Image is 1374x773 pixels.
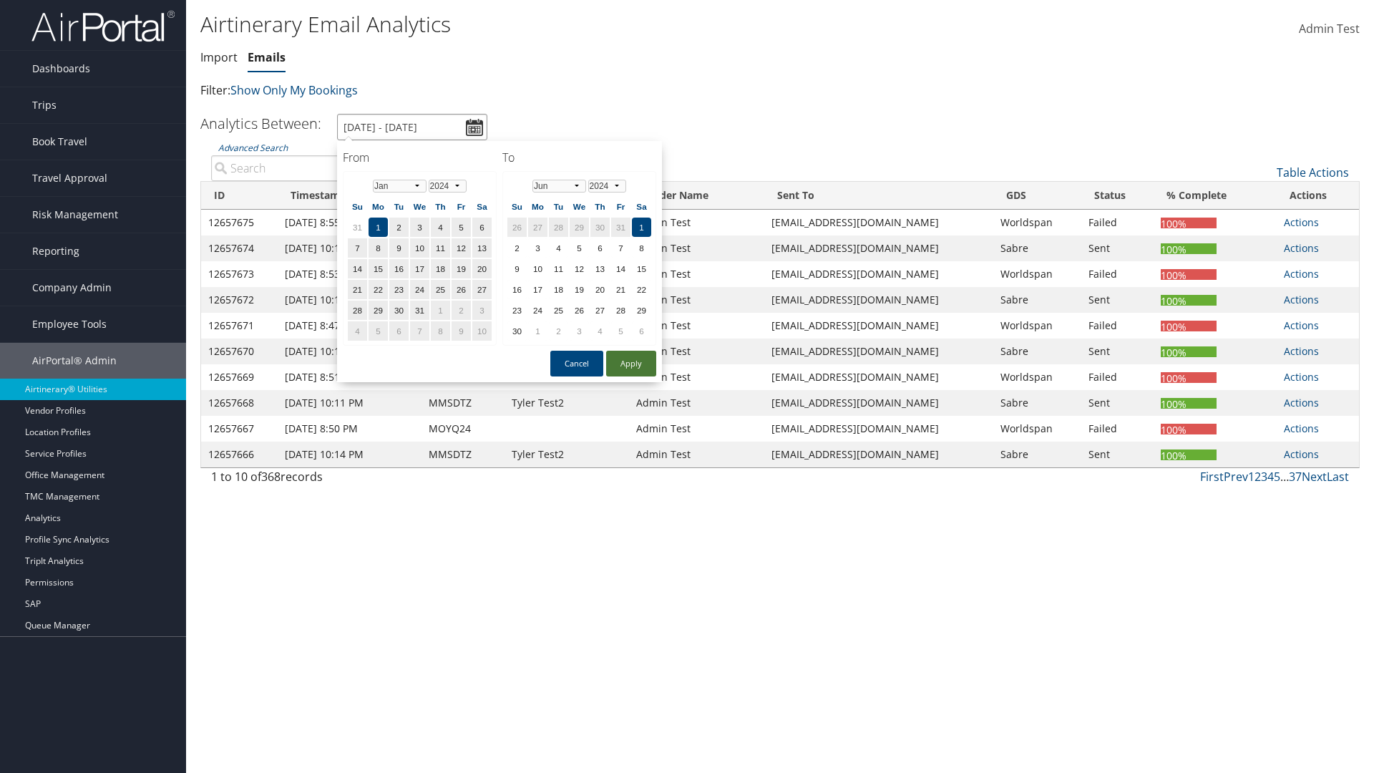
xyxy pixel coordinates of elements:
[278,390,422,416] td: [DATE] 10:11 PM
[32,343,117,379] span: AirPortal® Admin
[507,259,527,278] td: 9
[1284,293,1319,306] a: Actions
[549,197,568,216] th: Tu
[201,235,278,261] td: 12657674
[32,233,79,269] span: Reporting
[764,210,993,235] td: [EMAIL_ADDRESS][DOMAIN_NAME]
[549,238,568,258] td: 4
[1284,344,1319,358] a: Actions
[369,197,388,216] th: Mo
[431,259,450,278] td: 18
[32,51,90,87] span: Dashboards
[570,218,589,237] td: 29
[211,155,479,181] input: Advanced Search
[629,210,764,235] td: Admin Test
[528,280,547,299] td: 17
[32,160,107,196] span: Travel Approval
[632,321,651,341] td: 6
[570,197,589,216] th: We
[1161,372,1217,383] div: 100%
[611,280,630,299] td: 21
[278,210,422,235] td: [DATE] 8:55 PM
[201,313,278,339] td: 12657671
[369,280,388,299] td: 22
[431,197,450,216] th: Th
[1302,469,1327,485] a: Next
[570,259,589,278] td: 12
[278,261,422,287] td: [DATE] 8:53 PM
[1081,261,1154,287] td: Failed
[369,259,388,278] td: 15
[629,235,764,261] td: Admin Test
[431,280,450,299] td: 25
[1081,390,1154,416] td: Sent
[1154,182,1277,210] th: % Complete: activate to sort column ascending
[1161,243,1217,254] div: 100%
[764,339,993,364] td: [EMAIL_ADDRESS][DOMAIN_NAME]
[389,218,409,237] td: 2
[590,197,610,216] th: Th
[32,87,57,123] span: Trips
[218,142,288,154] a: Advanced Search
[1289,469,1302,485] a: 37
[1161,295,1217,306] div: 100%
[200,82,973,100] p: Filter:
[993,416,1081,442] td: Worldspan
[1284,215,1319,229] a: Actions
[389,238,409,258] td: 9
[993,339,1081,364] td: Sabre
[611,197,630,216] th: Fr
[348,301,367,320] td: 28
[32,197,118,233] span: Risk Management
[507,301,527,320] td: 23
[369,218,388,237] td: 1
[472,197,492,216] th: Sa
[550,351,603,376] button: Cancel
[590,218,610,237] td: 30
[993,313,1081,339] td: Worldspan
[507,321,527,341] td: 30
[348,259,367,278] td: 14
[549,280,568,299] td: 18
[1081,182,1154,210] th: Status: activate to sort column ascending
[201,182,278,210] th: ID: activate to sort column ascending
[422,416,505,442] td: MOYQ24
[1081,235,1154,261] td: Sent
[1161,269,1217,280] div: 100%
[348,238,367,258] td: 7
[201,339,278,364] td: 12657670
[431,301,450,320] td: 1
[410,259,429,278] td: 17
[200,49,238,65] a: Import
[993,182,1081,210] th: GDS: activate to sort column ascending
[201,442,278,467] td: 12657666
[1284,422,1319,435] a: Actions
[993,261,1081,287] td: Worldspan
[452,238,471,258] td: 12
[1248,469,1254,485] a: 1
[764,287,993,313] td: [EMAIL_ADDRESS][DOMAIN_NAME]
[629,287,764,313] td: Admin Test
[764,313,993,339] td: [EMAIL_ADDRESS][DOMAIN_NAME]
[549,321,568,341] td: 2
[549,259,568,278] td: 11
[472,280,492,299] td: 27
[1200,469,1224,485] a: First
[389,301,409,320] td: 30
[1327,469,1349,485] a: Last
[452,321,471,341] td: 9
[200,114,321,133] h3: Analytics Between:
[211,468,479,492] div: 1 to 10 of records
[201,210,278,235] td: 12657675
[337,114,487,140] input: [DATE] - [DATE]
[611,218,630,237] td: 31
[472,218,492,237] td: 6
[505,442,629,467] td: Tyler Test2
[248,49,286,65] a: Emails
[422,390,505,416] td: MMSDTZ
[632,301,651,320] td: 29
[993,210,1081,235] td: Worldspan
[1284,396,1319,409] a: Actions
[528,218,547,237] td: 27
[629,364,764,390] td: Admin Test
